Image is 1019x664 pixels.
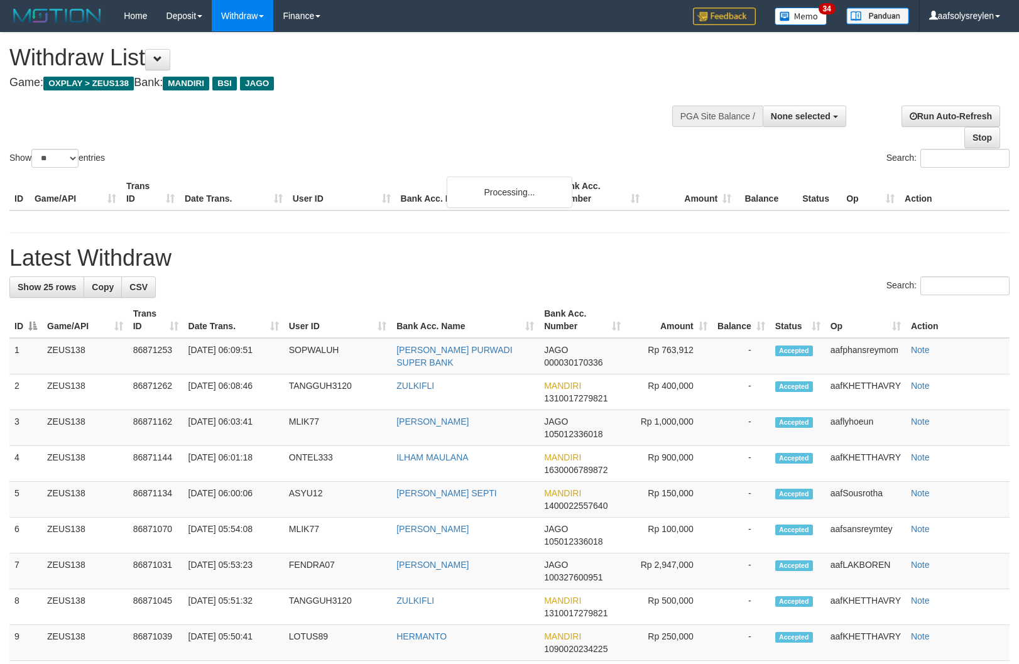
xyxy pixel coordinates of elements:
[902,106,1000,127] a: Run Auto-Refresh
[911,381,930,391] a: Note
[626,338,712,374] td: Rp 763,912
[121,276,156,298] a: CSV
[539,302,626,338] th: Bank Acc. Number: activate to sort column ascending
[9,446,42,482] td: 4
[544,429,602,439] span: Copy 105012336018 to clipboard
[544,560,568,570] span: JAGO
[544,501,608,511] span: Copy 1400022557640 to clipboard
[626,446,712,482] td: Rp 900,000
[9,553,42,589] td: 7
[284,302,391,338] th: User ID: activate to sort column ascending
[9,77,667,89] h4: Game: Bank:
[544,536,602,547] span: Copy 105012336018 to clipboard
[9,410,42,446] td: 3
[775,453,813,464] span: Accepted
[163,77,209,90] span: MANDIRI
[544,452,581,462] span: MANDIRI
[911,488,930,498] a: Note
[672,106,763,127] div: PGA Site Balance /
[775,489,813,499] span: Accepted
[826,446,906,482] td: aafKHETTHAVRY
[396,345,512,367] a: [PERSON_NAME] PURWADI SUPER BANK
[775,381,813,392] span: Accepted
[770,302,826,338] th: Status: activate to sort column ascending
[775,346,813,356] span: Accepted
[128,302,183,338] th: Trans ID: activate to sort column ascending
[712,446,770,482] td: -
[396,560,469,570] a: [PERSON_NAME]
[544,345,568,355] span: JAGO
[693,8,756,25] img: Feedback.jpg
[43,77,134,90] span: OXPLAY > ZEUS138
[553,175,645,210] th: Bank Acc. Number
[42,553,128,589] td: ZEUS138
[906,302,1010,338] th: Action
[9,175,30,210] th: ID
[712,553,770,589] td: -
[396,452,468,462] a: ILHAM MAULANA
[841,175,900,210] th: Op
[284,553,391,589] td: FENDRA07
[183,589,284,625] td: [DATE] 05:51:32
[826,410,906,446] td: aaflyhoeun
[240,77,274,90] span: JAGO
[9,149,105,168] label: Show entries
[886,276,1010,295] label: Search:
[42,302,128,338] th: Game/API: activate to sort column ascending
[284,518,391,553] td: MLIK77
[128,518,183,553] td: 86871070
[183,374,284,410] td: [DATE] 06:08:46
[9,589,42,625] td: 8
[183,518,284,553] td: [DATE] 05:54:08
[31,149,79,168] select: Showentries
[826,553,906,589] td: aafLAKBOREN
[447,177,572,208] div: Processing...
[42,374,128,410] td: ZEUS138
[544,416,568,427] span: JAGO
[9,45,667,70] h1: Withdraw List
[712,302,770,338] th: Balance: activate to sort column ascending
[771,111,831,121] span: None selected
[819,3,836,14] span: 34
[42,410,128,446] td: ZEUS138
[544,644,608,654] span: Copy 1090020234225 to clipboard
[626,589,712,625] td: Rp 500,000
[9,338,42,374] td: 1
[396,416,469,427] a: [PERSON_NAME]
[121,175,180,210] th: Trans ID
[712,589,770,625] td: -
[544,381,581,391] span: MANDIRI
[9,625,42,661] td: 9
[128,446,183,482] td: 86871144
[42,518,128,553] td: ZEUS138
[645,175,736,210] th: Amount
[797,175,841,210] th: Status
[42,338,128,374] td: ZEUS138
[712,625,770,661] td: -
[9,374,42,410] td: 2
[9,302,42,338] th: ID: activate to sort column descending
[763,106,846,127] button: None selected
[9,276,84,298] a: Show 25 rows
[84,276,122,298] a: Copy
[9,518,42,553] td: 6
[920,276,1010,295] input: Search:
[396,524,469,534] a: [PERSON_NAME]
[826,302,906,338] th: Op: activate to sort column ascending
[712,482,770,518] td: -
[826,518,906,553] td: aafsansreymtey
[826,374,906,410] td: aafKHETTHAVRY
[391,302,539,338] th: Bank Acc. Name: activate to sort column ascending
[183,302,284,338] th: Date Trans.: activate to sort column ascending
[826,338,906,374] td: aafphansreymom
[775,8,827,25] img: Button%20Memo.svg
[284,374,391,410] td: TANGGUH3120
[18,282,76,292] span: Show 25 rows
[42,446,128,482] td: ZEUS138
[284,446,391,482] td: ONTEL333
[128,625,183,661] td: 86871039
[964,127,1000,148] a: Stop
[846,8,909,24] img: panduan.png
[284,482,391,518] td: ASYU12
[284,589,391,625] td: TANGGUH3120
